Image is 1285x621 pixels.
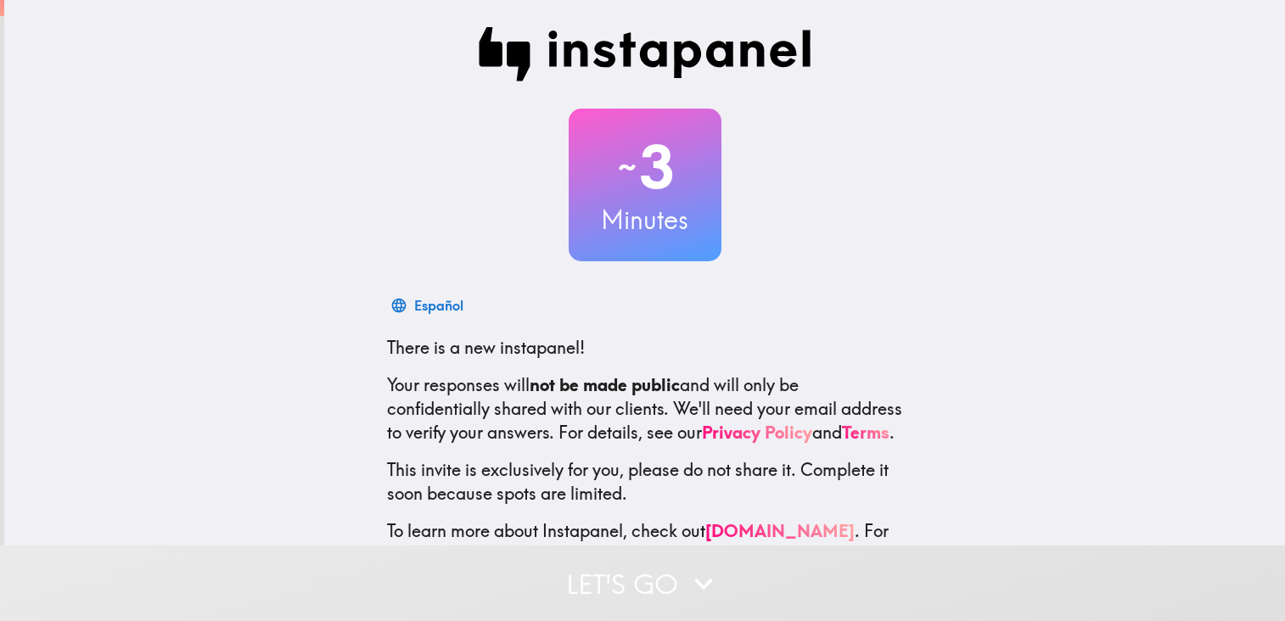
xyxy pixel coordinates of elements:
[387,519,903,590] p: To learn more about Instapanel, check out . For questions or help, email us at .
[387,458,903,506] p: This invite is exclusively for you, please do not share it. Complete it soon because spots are li...
[414,294,463,317] div: Español
[702,422,812,443] a: Privacy Policy
[705,520,855,541] a: [DOMAIN_NAME]
[387,373,903,445] p: Your responses will and will only be confidentially shared with our clients. We'll need your emai...
[615,142,639,193] span: ~
[569,202,721,238] h3: Minutes
[569,132,721,202] h2: 3
[530,374,680,395] b: not be made public
[842,422,889,443] a: Terms
[479,27,811,81] img: Instapanel
[387,337,585,358] span: There is a new instapanel!
[387,288,470,322] button: Español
